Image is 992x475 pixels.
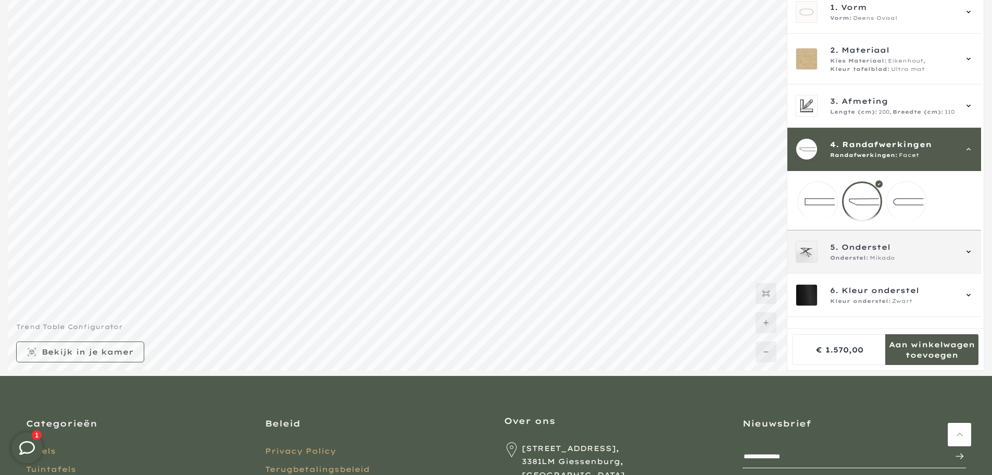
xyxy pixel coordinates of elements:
h3: Nieuwsbrief [743,418,966,429]
button: Inschrijven [944,446,965,467]
a: Terug naar boven [948,423,971,446]
a: Privacy Policy [265,446,336,456]
a: Terugbetalingsbeleid [265,465,370,474]
iframe: toggle-frame [1,422,53,474]
h3: Beleid [265,418,488,429]
h3: Categorieën [26,418,249,429]
h3: Over ons [504,415,727,427]
span: Inschrijven [944,450,965,462]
